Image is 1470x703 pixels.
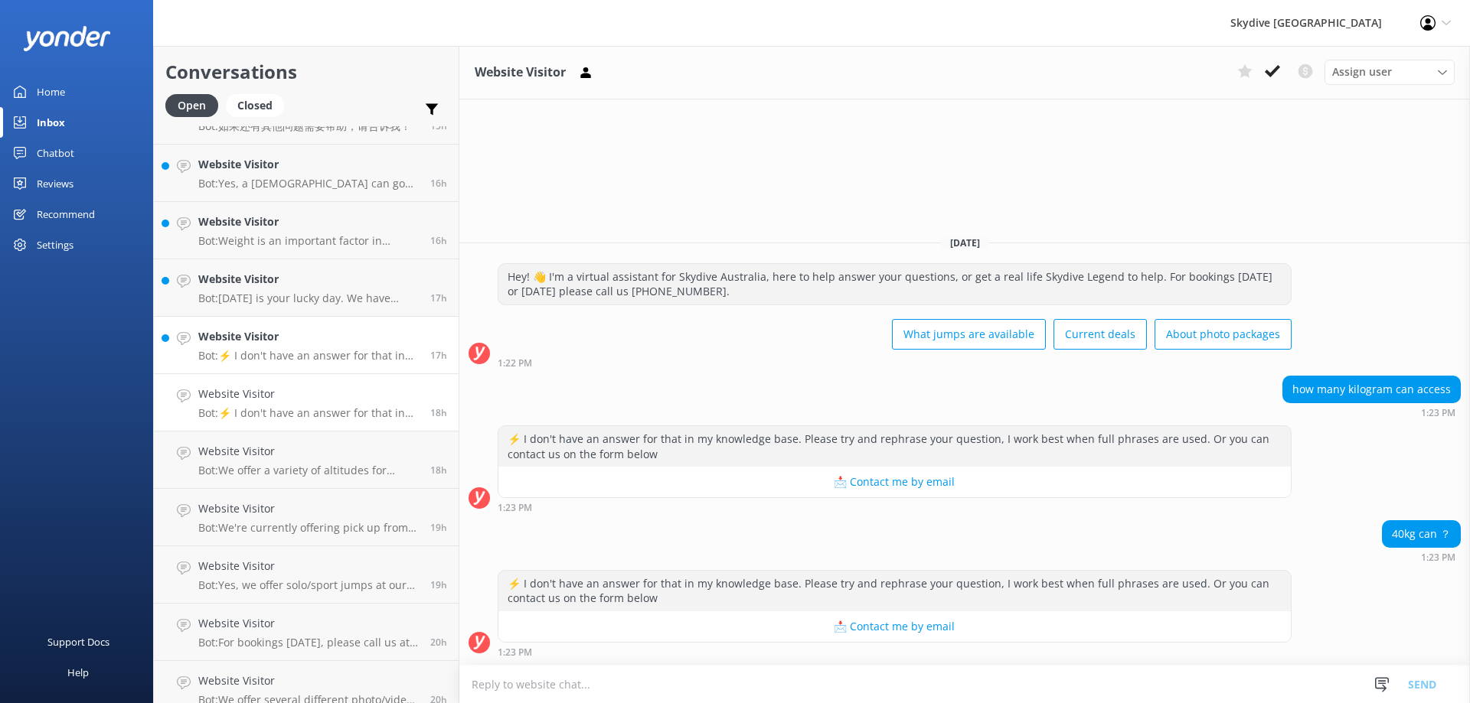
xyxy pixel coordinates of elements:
h4: Website Visitor [198,156,419,173]
span: [DATE] [941,236,989,249]
p: Bot: [DATE] is your lucky day. We have exclusive offers when you book direct! Visit our specials ... [198,291,419,305]
strong: 1:22 PM [498,359,532,368]
div: Open [165,94,218,117]
p: Bot: 如果还有其他问题需要帮助，请告诉我！ [198,119,411,133]
p: Bot: We're currently offering pick up from the majority of our locations. Please check online for... [198,521,419,535]
div: Oct 12 2025 01:22pm (UTC +10:00) Australia/Brisbane [498,357,1292,368]
span: Oct 12 2025 03:57pm (UTC +10:00) Australia/Brisbane [430,177,447,190]
div: Home [37,76,65,107]
button: About photo packages [1155,319,1292,350]
h4: Website Visitor [198,271,419,288]
span: Oct 12 2025 12:33pm (UTC +10:00) Australia/Brisbane [430,578,447,591]
div: ⚡ I don't have an answer for that in my knowledge base. Please try and rephrase your question, I ... [498,426,1291,467]
strong: 1:23 PM [498,503,532,513]
strong: 1:23 PM [1421,408,1455,418]
span: Oct 12 2025 01:23pm (UTC +10:00) Australia/Brisbane [430,406,447,419]
div: Help [67,657,89,688]
div: Chatbot [37,138,74,168]
button: 📩 Contact me by email [498,467,1291,497]
span: Oct 12 2025 02:23pm (UTC +10:00) Australia/Brisbane [430,291,447,304]
div: how many kilogram can access [1283,376,1460,402]
span: Oct 12 2025 04:10pm (UTC +10:00) Australia/Brisbane [430,119,447,132]
img: yonder-white-logo.png [23,26,111,51]
p: Bot: For bookings [DATE], please call us at [PHONE_NUMBER]. [198,636,419,649]
div: Recommend [37,199,95,229]
span: Oct 12 2025 03:55pm (UTC +10:00) Australia/Brisbane [430,234,447,247]
button: 📩 Contact me by email [498,611,1291,642]
h4: Website Visitor [198,213,419,230]
p: Bot: Weight is an important factor in skydiving. If a customer weighs over 94kgs, the Reservation... [198,234,419,248]
a: Closed [226,96,292,113]
h4: Website Visitor [198,328,419,345]
h4: Website Visitor [198,386,419,402]
div: 40kg can ？ [1383,521,1460,547]
h4: Website Visitor [198,443,419,460]
button: Current deals [1053,319,1147,350]
p: Bot: We offer a variety of altitudes for skydiving, with all dropzones providing jumps up to 15,0... [198,464,419,477]
span: Oct 12 2025 02:09pm (UTC +10:00) Australia/Brisbane [430,349,447,362]
a: Website VisitorBot:Weight is an important factor in skydiving. If a customer weighs over 94kgs, t... [154,202,459,259]
div: Oct 12 2025 01:23pm (UTC +10:00) Australia/Brisbane [1382,552,1461,562]
div: Oct 12 2025 01:23pm (UTC +10:00) Australia/Brisbane [498,646,1292,657]
div: Oct 12 2025 01:23pm (UTC +10:00) Australia/Brisbane [498,502,1292,513]
div: Assign User [1325,60,1455,84]
a: Website VisitorBot:[DATE] is your lucky day. We have exclusive offers when you book direct! Visit... [154,259,459,317]
h4: Website Visitor [198,615,419,632]
strong: 1:23 PM [498,648,532,657]
strong: 1:23 PM [1421,553,1455,562]
span: Oct 12 2025 01:20pm (UTC +10:00) Australia/Brisbane [430,464,447,477]
div: Hey! 👋 I'm a virtual assistant for Skydive Australia, here to help answer your questions, or get ... [498,264,1291,304]
h2: Conversations [165,57,447,86]
div: Support Docs [47,627,109,657]
a: Website VisitorBot:⚡ I don't have an answer for that in my knowledge base. Please try and rephras... [154,374,459,431]
a: Website VisitorBot:We're currently offering pick up from the majority of our locations. Please ch... [154,489,459,546]
div: Oct 12 2025 01:23pm (UTC +10:00) Australia/Brisbane [1282,407,1461,418]
h4: Website Visitor [198,672,419,689]
p: Bot: ⚡ I don't have an answer for that in my knowledge base. Please try and rephrase your questio... [198,349,419,363]
h4: Website Visitor [198,500,419,517]
a: Website VisitorBot:Yes, we offer solo/sport jumps at our [PERSON_NAME][GEOGRAPHIC_DATA] and [GEOG... [154,546,459,604]
a: Website VisitorBot:For bookings [DATE], please call us at [PHONE_NUMBER].20h [154,604,459,661]
a: Website VisitorBot:⚡ I don't have an answer for that in my knowledge base. Please try and rephras... [154,317,459,374]
div: Inbox [37,107,65,138]
p: Bot: ⚡ I don't have an answer for that in my knowledge base. Please try and rephrase your questio... [198,406,419,420]
h4: Website Visitor [198,558,419,574]
span: Assign user [1332,63,1392,80]
div: ⚡ I don't have an answer for that in my knowledge base. Please try and rephrase your question, I ... [498,571,1291,611]
a: Website VisitorBot:We offer a variety of altitudes for skydiving, with all dropzones providing ju... [154,431,459,489]
div: Closed [226,94,284,117]
div: Reviews [37,168,73,199]
span: Oct 12 2025 01:01pm (UTC +10:00) Australia/Brisbane [430,521,447,534]
span: Oct 12 2025 12:02pm (UTC +10:00) Australia/Brisbane [430,636,447,649]
div: Settings [37,229,73,260]
p: Bot: Yes, we offer solo/sport jumps at our [PERSON_NAME][GEOGRAPHIC_DATA] and [GEOGRAPHIC_DATA] l... [198,578,419,592]
p: Bot: Yes, a [DEMOGRAPHIC_DATA] can go skydiving, but they will require parental or legal guardian... [198,177,419,190]
a: Website VisitorBot:Yes, a [DEMOGRAPHIC_DATA] can go skydiving, but they will require parental or ... [154,145,459,202]
a: Open [165,96,226,113]
button: What jumps are available [892,319,1046,350]
h3: Website Visitor [475,63,566,83]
